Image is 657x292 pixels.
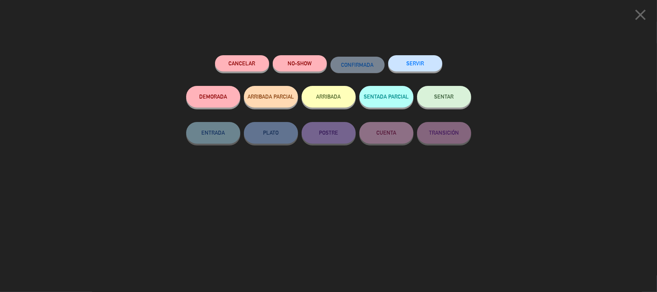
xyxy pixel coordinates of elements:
[244,86,298,108] button: ARRIBADA PARCIAL
[359,122,413,144] button: CUENTA
[215,55,269,71] button: Cancelar
[388,55,442,71] button: SERVIR
[186,122,240,144] button: ENTRADA
[631,6,649,24] i: close
[302,122,356,144] button: POSTRE
[629,5,652,27] button: close
[273,55,327,71] button: NO-SHOW
[248,93,294,100] span: ARRIBADA PARCIAL
[186,86,240,108] button: DEMORADA
[341,62,374,68] span: CONFIRMADA
[359,86,413,108] button: SENTADA PARCIAL
[330,57,385,73] button: CONFIRMADA
[417,86,471,108] button: SENTAR
[244,122,298,144] button: PLATO
[417,122,471,144] button: TRANSICIÓN
[302,86,356,108] button: ARRIBADA
[434,93,454,100] span: SENTAR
